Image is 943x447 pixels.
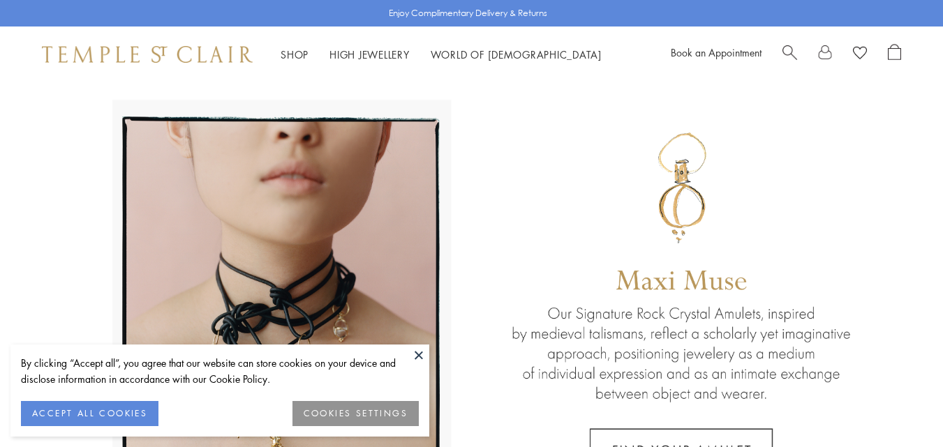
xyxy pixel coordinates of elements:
a: Book an Appointment [671,45,762,59]
a: High JewelleryHigh Jewellery [329,47,410,61]
a: World of [DEMOGRAPHIC_DATA]World of [DEMOGRAPHIC_DATA] [431,47,602,61]
a: ShopShop [281,47,309,61]
a: View Wishlist [853,44,867,65]
button: COOKIES SETTINGS [292,401,419,426]
div: By clicking “Accept all”, you agree that our website can store cookies on your device and disclos... [21,355,419,387]
a: Open Shopping Bag [888,44,901,65]
p: Enjoy Complimentary Delivery & Returns [389,6,547,20]
nav: Main navigation [281,46,602,63]
button: ACCEPT ALL COOKIES [21,401,158,426]
a: Search [782,44,797,65]
img: Temple St. Clair [42,46,253,63]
